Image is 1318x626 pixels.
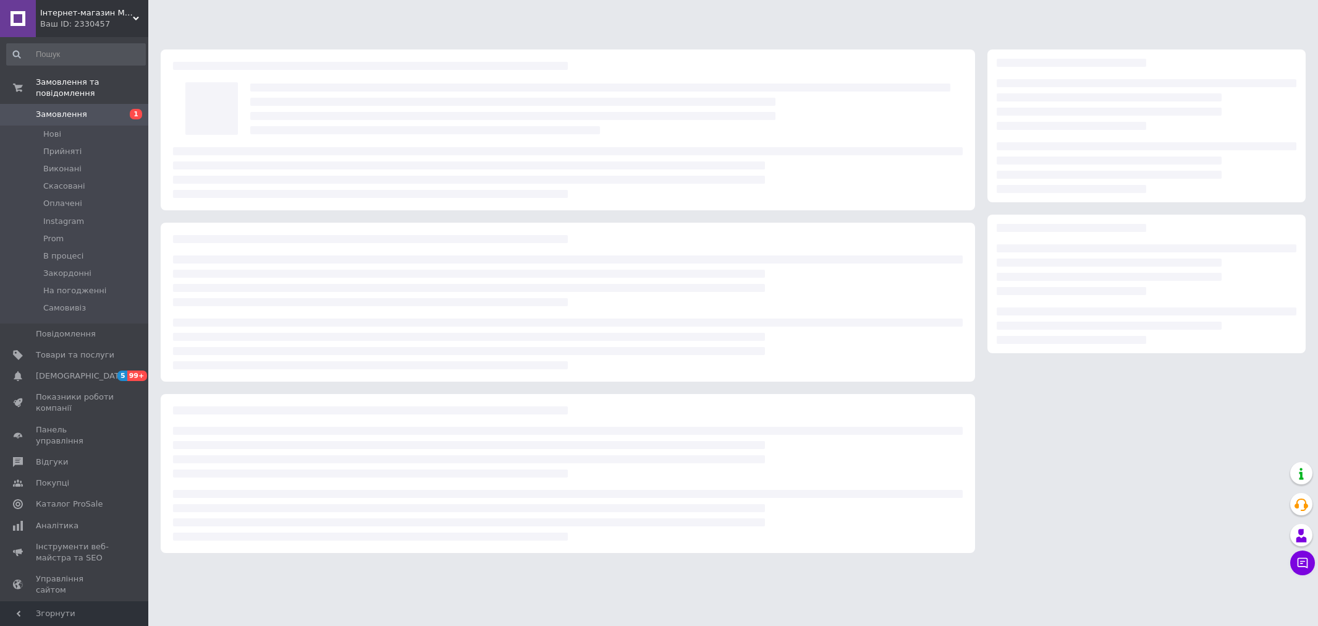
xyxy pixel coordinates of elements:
span: Самовивіз [43,302,86,314]
span: Інтернет-магазин MISVANNA [40,7,133,19]
input: Пошук [6,43,146,66]
span: Показники роботи компанії [36,392,114,414]
span: Товари та послуги [36,349,114,361]
span: Замовлення та повідомлення [36,77,148,99]
span: Закордонні [43,268,91,279]
span: [DEMOGRAPHIC_DATA] [36,371,127,382]
span: Каталог ProSale [36,499,103,510]
span: Замовлення [36,109,87,120]
span: Нові [43,129,61,140]
span: Prom [43,233,64,244]
span: Скасовані [43,181,85,192]
span: Прийняті [43,146,82,157]
span: 1 [130,109,142,119]
div: Ваш ID: 2330457 [40,19,148,30]
span: Інструменти веб-майстра та SEO [36,541,114,564]
span: Instagram [43,216,84,227]
span: Відгуки [36,457,68,468]
span: Аналітика [36,520,78,531]
span: Управління сайтом [36,573,114,596]
span: Оплачені [43,198,82,209]
span: На погодженні [43,285,106,296]
span: Покупці [36,478,69,489]
span: 99+ [127,371,148,381]
span: Панель управління [36,424,114,447]
span: Повідомлення [36,328,96,340]
button: Чат з покупцем [1290,551,1315,575]
span: 5 [117,371,127,381]
span: Виконані [43,163,82,174]
span: В процесі [43,251,83,262]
